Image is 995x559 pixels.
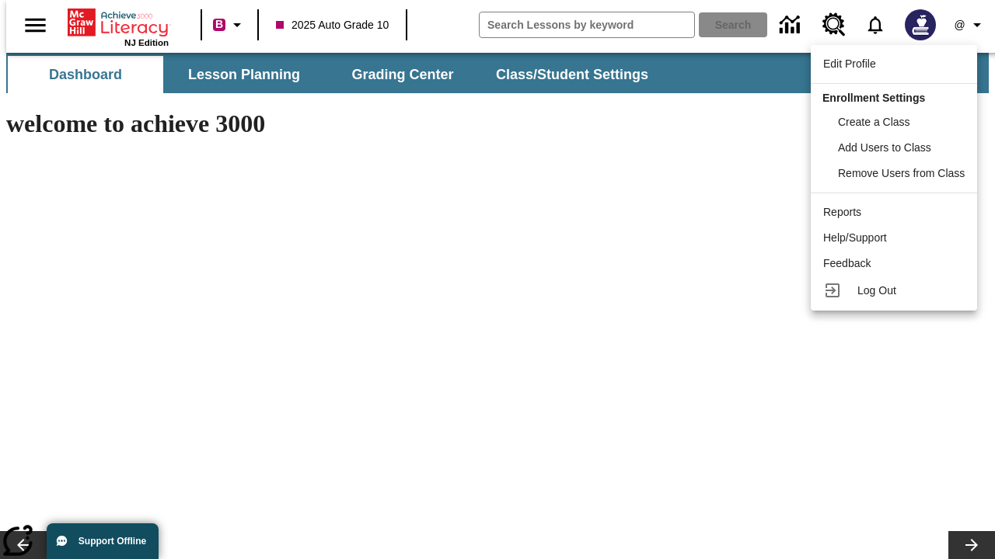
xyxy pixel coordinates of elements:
span: Remove Users from Class [838,167,965,179]
span: Create a Class [838,116,910,128]
span: Add Users to Class [838,141,931,154]
span: Help/Support [823,231,887,244]
span: Edit Profile [823,57,876,70]
span: Enrollment Settings [822,92,925,104]
span: Log Out [857,284,896,297]
span: Reports [823,206,861,218]
span: Feedback [823,257,871,269]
